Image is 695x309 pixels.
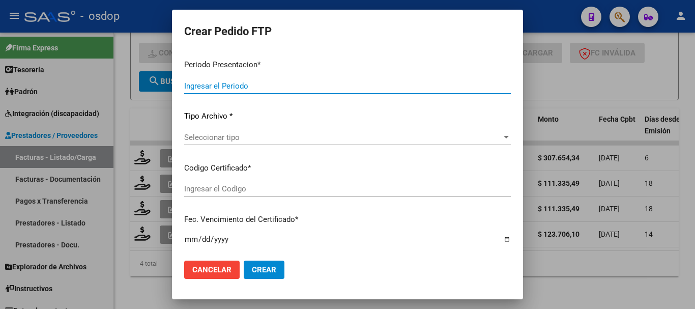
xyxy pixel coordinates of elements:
[192,265,231,274] span: Cancelar
[184,59,511,71] p: Periodo Presentacion
[184,133,502,142] span: Seleccionar tipo
[184,22,511,41] h2: Crear Pedido FTP
[244,261,284,279] button: Crear
[184,110,511,122] p: Tipo Archivo *
[252,265,276,274] span: Crear
[184,214,511,226] p: Fec. Vencimiento del Certificado
[184,162,511,174] p: Codigo Certificado
[184,261,240,279] button: Cancelar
